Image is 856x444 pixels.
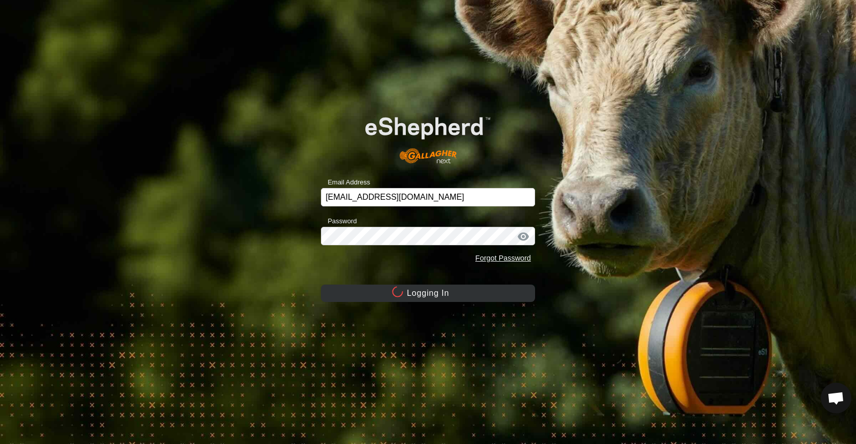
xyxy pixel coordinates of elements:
[321,188,535,206] input: Email Address
[342,99,514,172] img: E-shepherd Logo
[321,216,357,226] label: Password
[321,177,370,188] label: Email Address
[475,254,531,262] a: Forgot Password
[821,383,851,413] div: Open chat
[321,285,535,302] button: Logging In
